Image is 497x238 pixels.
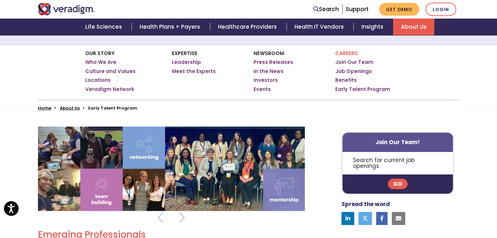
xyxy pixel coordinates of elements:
strong: Join Our Team! [375,138,420,146]
strong: Spread the word [341,200,390,208]
a: In the News [254,68,284,75]
a: Leadership [172,59,201,66]
a: Insights [354,19,393,35]
a: Health Plans + Payers [132,19,210,35]
a: Home [38,105,51,111]
a: Support [346,5,369,13]
a: Veradigm Network [85,86,134,93]
a: Join Our Team [335,59,373,66]
a: Meet the Experts [172,68,216,75]
p: Search for current job openings. [342,152,453,174]
a: Who We Are [85,59,116,66]
a: Job Openings [335,68,372,75]
a: Life Sciences [77,19,132,35]
a: Go [388,179,407,189]
a: Benefits [335,77,357,83]
a: Culture and Values [85,68,136,75]
a: Healthcare Providers [210,19,287,35]
a: Events [254,86,271,93]
a: Investors [254,77,278,83]
a: About Us [393,19,434,35]
a: Search [313,5,339,14]
a: Login [425,3,456,16]
a: Locations [85,77,111,83]
a: Press Releases [254,59,293,66]
a: About Us [60,105,80,111]
a: Get Demo [379,3,419,16]
a: Health IT Vendors [287,19,354,35]
a: Early Talent Program [335,86,390,93]
img: Veradigm logo [38,3,95,15]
